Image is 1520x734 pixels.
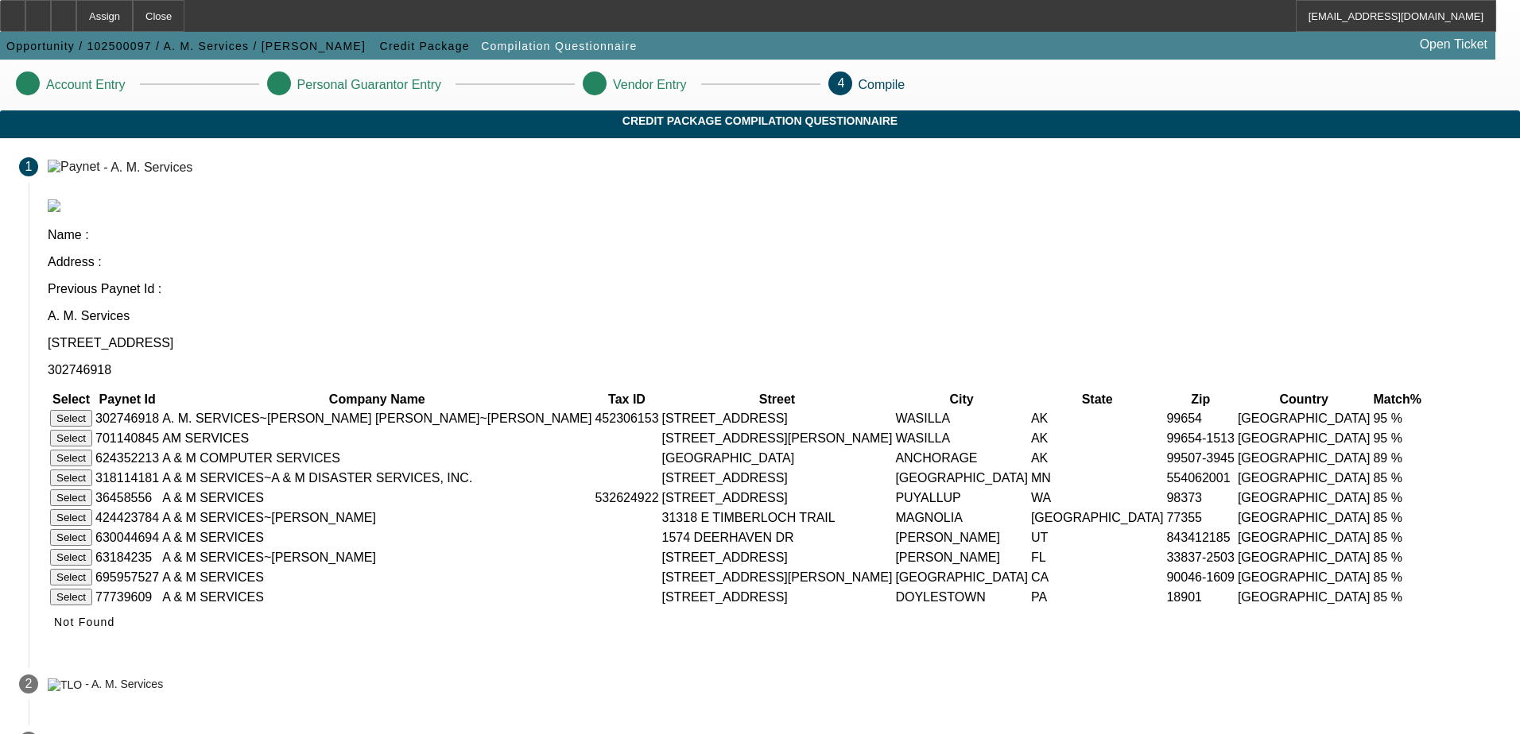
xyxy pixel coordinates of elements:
[48,228,1501,242] p: Name :
[1165,528,1235,547] td: 843412185
[477,32,641,60] button: Compilation Questionnaire
[95,568,160,586] td: 695957527
[661,409,894,427] td: [STREET_ADDRESS]
[661,548,894,566] td: [STREET_ADDRESS]
[161,588,592,606] td: A & M SERVICES
[894,508,1029,527] td: MAGNOLIA
[1237,409,1371,427] td: [GEOGRAPHIC_DATA]
[25,677,33,691] span: 2
[95,392,160,408] th: Paynet Id
[1030,508,1165,527] td: [GEOGRAPHIC_DATA]
[1165,548,1235,566] td: 33837-2503
[1030,469,1165,487] td: MN
[161,449,592,467] td: A & M COMPUTER SERVICES
[50,589,92,605] button: Select
[1237,469,1371,487] td: [GEOGRAPHIC_DATA]
[48,199,60,212] img: paynet_logo.jpg
[161,548,592,566] td: A & M SERVICES~[PERSON_NAME]
[1030,588,1165,606] td: PA
[894,548,1029,566] td: [PERSON_NAME]
[95,588,160,606] td: 77739609
[1165,469,1235,487] td: 554062001
[48,282,1501,296] p: Previous Paynet Id :
[661,429,894,447] td: [STREET_ADDRESS][PERSON_NAME]
[161,489,592,507] td: A & M SERVICES
[1030,409,1165,427] td: AK
[1165,409,1235,427] td: 99654
[95,449,160,467] td: 624352213
[1413,31,1494,58] a: Open Ticket
[1030,489,1165,507] td: WA
[1165,508,1235,527] td: 77355
[894,409,1029,427] td: WASILLA
[50,469,92,486] button: Select
[50,489,92,506] button: Select
[1030,392,1165,408] th: State
[85,678,163,691] div: - A. M. Services
[1372,469,1421,487] td: 85 %
[661,508,894,527] td: 31318 E TIMBERLOCH TRAIL
[894,392,1029,408] th: City
[297,78,441,92] p: Personal Guarantor Entry
[1165,449,1235,467] td: 99507-3945
[95,429,160,447] td: 701140845
[594,392,659,408] th: Tax ID
[1237,548,1371,566] td: [GEOGRAPHIC_DATA]
[1237,489,1371,507] td: [GEOGRAPHIC_DATA]
[1237,429,1371,447] td: [GEOGRAPHIC_DATA]
[50,509,92,526] button: Select
[376,32,474,60] button: Credit Package
[661,392,894,408] th: Street
[161,469,592,487] td: A & M SERVICES~A & M DISASTER SERVICES, INC.
[894,489,1029,507] td: PUYALLUP
[1030,449,1165,467] td: AK
[1372,392,1421,408] th: Match%
[46,78,126,92] p: Account Entry
[1165,489,1235,507] td: 98373
[1165,568,1235,586] td: 90046-1609
[48,608,122,636] button: Not Found
[1165,392,1235,408] th: Zip
[894,588,1029,606] td: DOYLESTOWN
[50,529,92,546] button: Select
[50,450,92,466] button: Select
[594,409,659,427] td: 452306153
[50,410,92,427] button: Select
[1030,568,1165,586] td: CA
[894,528,1029,547] td: [PERSON_NAME]
[161,429,592,447] td: AM SERVICES
[894,568,1029,586] td: [GEOGRAPHIC_DATA]
[894,429,1029,447] td: WASILLA
[380,40,470,52] span: Credit Package
[12,114,1508,127] span: Credit Package Compilation Questionnaire
[1165,429,1235,447] td: 99654-1513
[1372,489,1421,507] td: 85 %
[1030,548,1165,566] td: FL
[859,78,905,92] p: Compile
[1237,392,1371,408] th: Country
[613,78,687,92] p: Vendor Entry
[48,336,1501,350] p: [STREET_ADDRESS]
[1165,588,1235,606] td: 18901
[1372,548,1421,566] td: 85 %
[661,449,894,467] td: [GEOGRAPHIC_DATA]
[1372,508,1421,527] td: 85 %
[1237,528,1371,547] td: [GEOGRAPHIC_DATA]
[48,255,1501,269] p: Address :
[1372,409,1421,427] td: 95 %
[661,489,894,507] td: [STREET_ADDRESS]
[50,549,92,566] button: Select
[1237,449,1371,467] td: [GEOGRAPHIC_DATA]
[103,160,192,173] div: - A. M. Services
[48,309,1501,323] p: A. M. Services
[48,678,82,691] img: TLO
[161,392,592,408] th: Company Name
[594,489,659,507] td: 532624922
[95,508,160,527] td: 424423784
[661,588,894,606] td: [STREET_ADDRESS]
[661,528,894,547] td: 1574 DEERHAVEN DR
[95,528,160,547] td: 630044694
[54,616,115,628] span: Not Found
[661,568,894,586] td: [STREET_ADDRESS][PERSON_NAME]
[161,568,592,586] td: A & M SERVICES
